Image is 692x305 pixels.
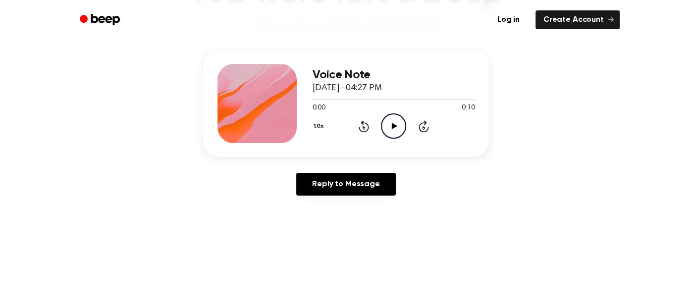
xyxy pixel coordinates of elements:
span: 0:10 [462,103,475,113]
a: Log in [487,8,530,31]
a: Create Account [535,10,620,29]
button: 1.0x [313,118,327,135]
a: Reply to Message [296,173,395,196]
span: 0:00 [313,103,325,113]
a: Beep [73,10,129,30]
h3: Voice Note [313,68,475,82]
span: [DATE] · 04:27 PM [313,84,382,93]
